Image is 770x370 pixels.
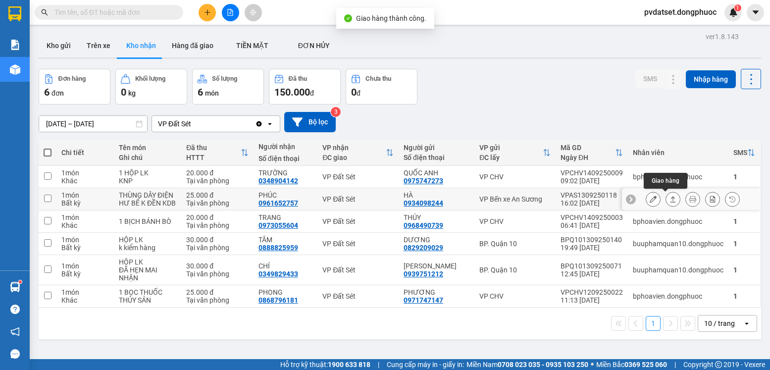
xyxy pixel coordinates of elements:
div: Khối lượng [135,75,165,82]
button: Bộ lọc [284,112,336,132]
div: PHƯƠNG [404,288,469,296]
span: pvdatset.dongphuoc [636,6,724,18]
button: Kho nhận [118,34,164,57]
span: plus [204,9,211,16]
svg: open [266,120,274,128]
input: Select a date range. [39,116,147,132]
div: 1 món [61,169,109,177]
div: CHÍ [258,262,313,270]
div: 1 món [61,191,109,199]
div: PHONG [258,288,313,296]
input: Selected VP Đất Sét. [192,119,193,129]
th: Toggle SortBy [181,140,253,166]
span: Giao hàng thành công. [356,14,426,22]
span: Miền Nam [466,359,588,370]
div: QUỐC ANH [404,169,469,177]
img: warehouse-icon [10,64,20,75]
span: đơn [51,89,64,97]
div: 06:41 [DATE] [561,221,623,229]
div: Đơn hàng [58,75,86,82]
div: 11:13 [DATE] [561,296,623,304]
div: Số lượng [212,75,237,82]
div: Tại văn phòng [186,221,248,229]
div: 1 [733,217,755,225]
span: message [10,349,20,359]
span: VPDS1409250003 [50,63,104,70]
div: VP Bến xe An Sương [479,195,551,203]
div: HỘP LK [119,258,176,266]
span: 6 [198,86,203,98]
div: VP Đất Sét [322,217,394,225]
div: Chi tiết [61,149,109,157]
div: 09:02 [DATE] [561,177,623,185]
div: ver 1.8.143 [706,31,739,42]
div: VP Đất Sét [322,195,394,203]
strong: ĐỒNG PHƯỚC [78,5,136,14]
span: Miền Bắc [596,359,667,370]
button: Số lượng6món [192,69,264,105]
span: notification [10,327,20,336]
span: Cung cấp máy in - giấy in: [387,359,464,370]
div: Mã GD [561,144,615,152]
div: 25.000 đ [186,191,248,199]
span: 01 Võ Văn Truyện, KP.1, Phường 2 [78,30,136,42]
div: 0973055604 [258,221,298,229]
span: check-circle [344,14,352,22]
img: solution-icon [10,40,20,50]
span: ĐƠN HỦY [298,42,330,50]
span: Bến xe [GEOGRAPHIC_DATA] [78,16,133,28]
div: VP gửi [479,144,543,152]
div: Số điện thoại [404,154,469,161]
div: TRƯỜNG [258,169,313,177]
span: copyright [715,361,722,368]
th: Toggle SortBy [728,140,760,166]
div: 1 món [61,236,109,244]
div: ĐÃ HẸN MAI NHẬN [119,266,176,282]
button: SMS [635,70,665,88]
div: Đã thu [186,144,240,152]
div: HTTT [186,154,240,161]
div: VP CHV [479,292,551,300]
div: Bất kỳ [61,270,109,278]
div: HÀ [404,191,469,199]
div: 0975747273 [404,177,443,185]
div: THÙNG DÂY ĐIỆN [119,191,176,199]
button: Đã thu150.000đ [269,69,341,105]
button: Kho gửi [39,34,79,57]
div: VP Đất Sét [322,266,394,274]
div: 1 [733,240,755,248]
div: Giao hàng [644,173,687,189]
div: Ngày ĐH [561,154,615,161]
svg: Clear value [255,120,263,128]
button: Nhập hàng [686,70,736,88]
div: HỘP LK [119,236,176,244]
button: Hàng đã giao [164,34,221,57]
div: 1 món [61,288,109,296]
span: | [378,359,379,370]
div: 20.000 đ [186,169,248,177]
div: 12:45 [DATE] [561,270,623,278]
div: 0968490739 [404,221,443,229]
div: Số điện thoại [258,155,313,162]
span: 0 [351,86,357,98]
div: VP CHV [479,173,551,181]
div: VP Đất Sét [322,173,394,181]
div: 0939751212 [404,270,443,278]
div: Người nhận [258,143,313,151]
svg: open [743,319,751,327]
th: Toggle SortBy [317,140,399,166]
div: BP. Quận 10 [479,266,551,274]
div: 1 [733,173,755,181]
div: 0961652757 [258,199,298,207]
div: Chưa thu [365,75,391,82]
button: Đơn hàng6đơn [39,69,110,105]
span: | [674,359,676,370]
span: 6 [44,86,50,98]
th: Toggle SortBy [556,140,628,166]
sup: 3 [331,107,341,117]
div: 30.000 đ [186,236,248,244]
span: Hỗ trợ kỹ thuật: [280,359,370,370]
div: 1 HỘP LK [119,169,176,177]
button: file-add [222,4,239,21]
span: TIỀN MẶT [236,42,268,50]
